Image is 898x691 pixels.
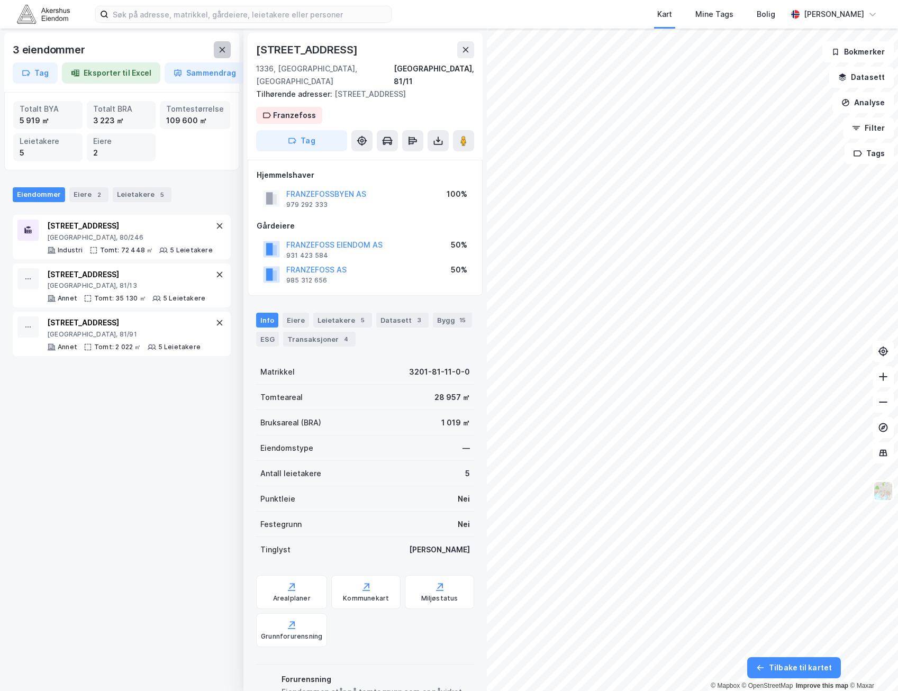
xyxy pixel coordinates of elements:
[47,281,205,290] div: [GEOGRAPHIC_DATA], 81/13
[58,246,83,254] div: Industri
[843,117,894,139] button: Filter
[256,313,278,328] div: Info
[845,143,894,164] button: Tags
[256,130,347,151] button: Tag
[17,5,70,23] img: akershus-eiendom-logo.9091f326c980b4bce74ccdd9f866810c.svg
[433,313,472,328] div: Bygg
[47,316,201,329] div: [STREET_ADDRESS]
[260,493,295,505] div: Punktleie
[170,246,212,254] div: 5 Leietakere
[260,366,295,378] div: Matrikkel
[458,518,470,531] div: Nei
[376,313,429,328] div: Datasett
[286,276,327,285] div: 985 312 656
[458,493,470,505] div: Nei
[282,673,470,686] div: Forurensning
[20,147,76,159] div: 5
[832,92,894,113] button: Analyse
[260,391,303,404] div: Tomteareal
[166,115,224,126] div: 109 600 ㎡
[657,8,672,21] div: Kart
[62,62,160,84] button: Eksporter til Excel
[441,416,470,429] div: 1 019 ㎡
[47,330,201,339] div: [GEOGRAPHIC_DATA], 81/91
[796,682,848,689] a: Improve this map
[394,62,474,88] div: [GEOGRAPHIC_DATA], 81/11
[158,343,201,351] div: 5 Leietakere
[273,594,311,603] div: Arealplaner
[409,543,470,556] div: [PERSON_NAME]
[822,41,894,62] button: Bokmerker
[257,169,474,181] div: Hjemmelshaver
[286,201,328,209] div: 979 292 333
[13,187,65,202] div: Eiendommer
[93,115,150,126] div: 3 223 ㎡
[69,187,108,202] div: Eiere
[747,657,841,678] button: Tilbake til kartet
[313,313,372,328] div: Leietakere
[845,640,898,691] div: Kontrollprogram for chat
[157,189,167,200] div: 5
[165,62,245,84] button: Sammendrag
[260,543,291,556] div: Tinglyst
[58,343,77,351] div: Annet
[93,135,150,147] div: Eiere
[451,239,467,251] div: 50%
[47,268,205,281] div: [STREET_ADDRESS]
[257,220,474,232] div: Gårdeiere
[260,467,321,480] div: Antall leietakere
[845,640,898,691] iframe: Chat Widget
[286,251,328,260] div: 931 423 584
[742,682,793,689] a: OpenStreetMap
[260,416,321,429] div: Bruksareal (BRA)
[343,594,389,603] div: Kommunekart
[283,332,356,347] div: Transaksjoner
[283,313,309,328] div: Eiere
[108,6,391,22] input: Søk på adresse, matrikkel, gårdeiere, leietakere eller personer
[273,109,316,122] div: Franzefoss
[256,41,360,58] div: [STREET_ADDRESS]
[804,8,864,21] div: [PERSON_NAME]
[873,481,893,501] img: Z
[451,263,467,276] div: 50%
[256,332,279,347] div: ESG
[462,442,470,454] div: —
[447,188,467,201] div: 100%
[357,315,368,325] div: 5
[711,682,740,689] a: Mapbox
[58,294,77,303] div: Annet
[409,366,470,378] div: 3201-81-11-0-0
[434,391,470,404] div: 28 957 ㎡
[93,147,150,159] div: 2
[20,115,76,126] div: 5 919 ㎡
[260,442,313,454] div: Eiendomstype
[13,41,87,58] div: 3 eiendommer
[421,594,458,603] div: Miljøstatus
[20,135,76,147] div: Leietakere
[695,8,733,21] div: Mine Tags
[93,103,150,115] div: Totalt BRA
[757,8,775,21] div: Bolig
[457,315,468,325] div: 15
[94,294,146,303] div: Tomt: 35 130 ㎡
[163,294,205,303] div: 5 Leietakere
[256,62,394,88] div: 1336, [GEOGRAPHIC_DATA], [GEOGRAPHIC_DATA]
[261,632,322,641] div: Grunnforurensning
[113,187,171,202] div: Leietakere
[256,88,466,101] div: [STREET_ADDRESS]
[465,467,470,480] div: 5
[341,334,351,344] div: 4
[414,315,424,325] div: 3
[20,103,76,115] div: Totalt BYA
[47,233,213,242] div: [GEOGRAPHIC_DATA], 80/246
[94,189,104,200] div: 2
[256,89,334,98] span: Tilhørende adresser:
[13,62,58,84] button: Tag
[829,67,894,88] button: Datasett
[47,220,213,232] div: [STREET_ADDRESS]
[260,518,302,531] div: Festegrunn
[100,246,153,254] div: Tomt: 72 448 ㎡
[94,343,141,351] div: Tomt: 2 022 ㎡
[166,103,224,115] div: Tomtestørrelse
